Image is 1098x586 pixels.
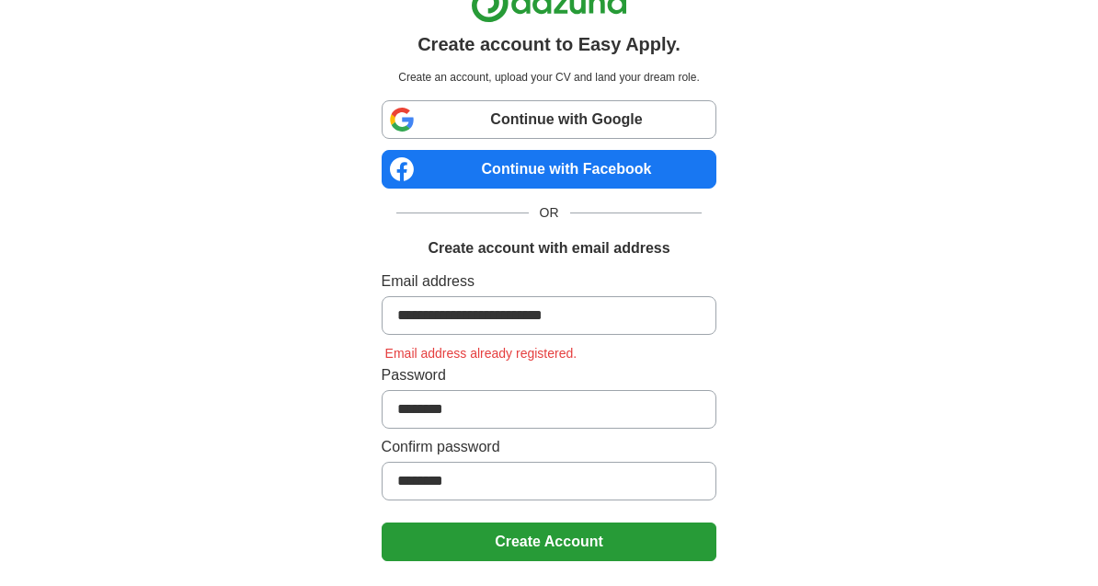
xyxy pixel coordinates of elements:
[382,364,717,386] label: Password
[417,30,681,58] h1: Create account to Easy Apply.
[382,100,717,139] a: Continue with Google
[382,523,717,561] button: Create Account
[529,203,570,223] span: OR
[385,69,714,86] p: Create an account, upload your CV and land your dream role.
[382,150,717,189] a: Continue with Facebook
[382,270,717,293] label: Email address
[428,237,669,259] h1: Create account with email address
[382,436,717,458] label: Confirm password
[382,346,581,361] span: Email address already registered.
